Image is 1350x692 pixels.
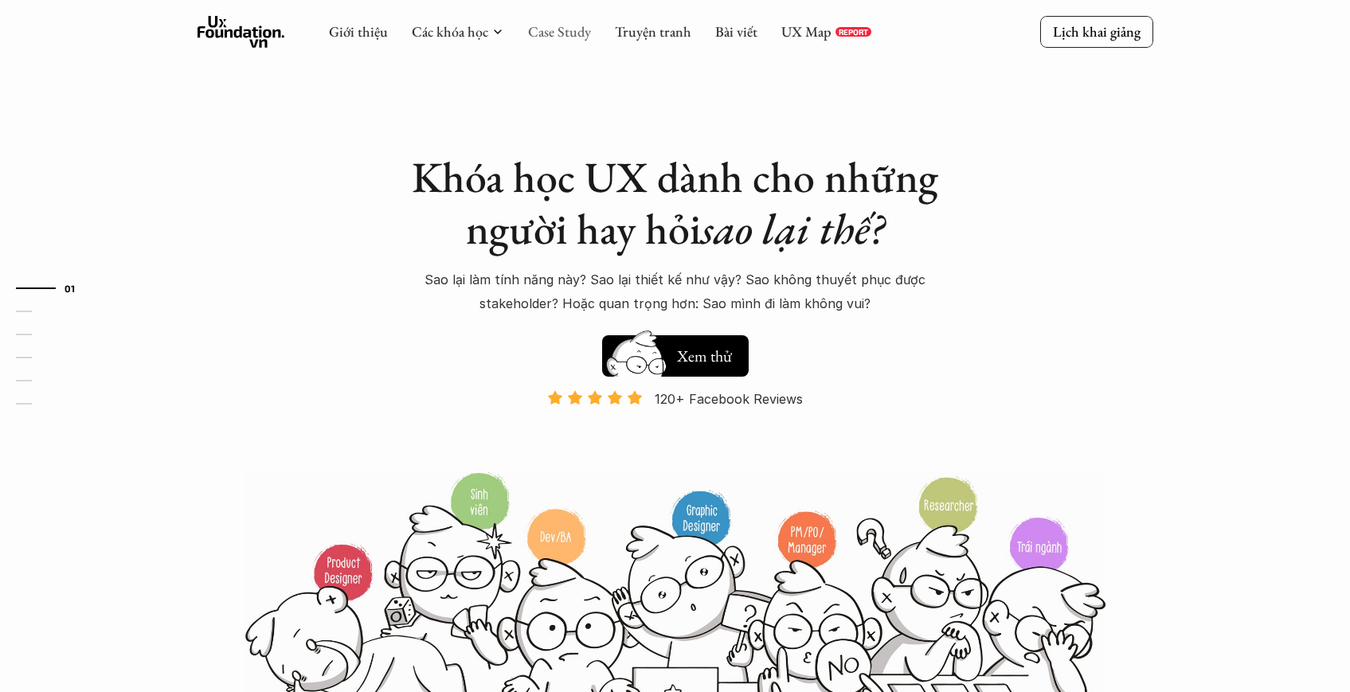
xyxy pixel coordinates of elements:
p: Lịch khai giảng [1053,22,1141,41]
a: Giới thiệu [329,22,388,41]
a: Bài viết [715,22,757,41]
a: 01 [16,279,92,298]
a: Các khóa học [412,22,488,41]
a: Lịch khai giảng [1040,16,1153,47]
a: 120+ Facebook Reviews [534,389,817,470]
p: REPORT [839,27,868,37]
em: sao lại thế? [701,201,884,256]
strong: 01 [65,283,76,294]
p: 120+ Facebook Reviews [655,387,803,411]
h5: Xem thử [677,345,732,367]
a: UX Map [781,22,832,41]
h1: Khóa học UX dành cho những người hay hỏi [397,151,954,255]
p: Sao lại làm tính năng này? Sao lại thiết kế như vậy? Sao không thuyết phục được stakeholder? Hoặc... [397,268,954,316]
a: Truyện tranh [615,22,691,41]
a: Case Study [528,22,591,41]
a: Xem thử [602,327,749,377]
a: REPORT [835,27,871,37]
